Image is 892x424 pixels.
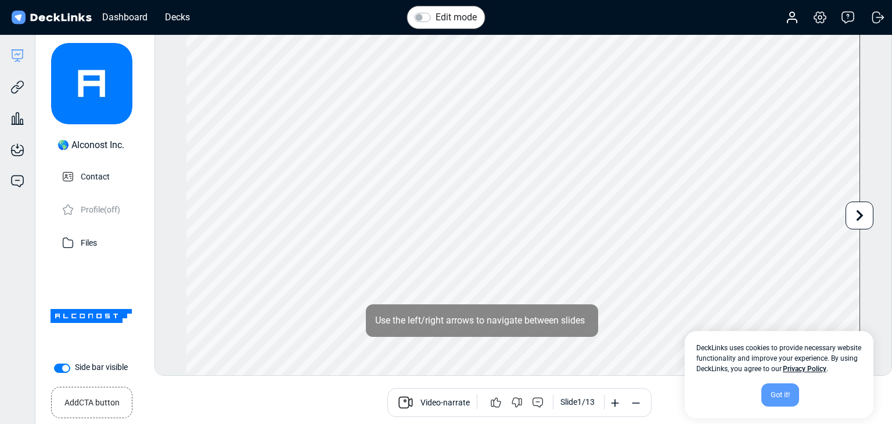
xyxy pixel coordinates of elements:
a: Privacy Policy [783,365,826,373]
span: Video-narrate [420,397,470,411]
img: avatar [51,43,132,124]
div: Use the left/right arrows to navigate between slides [366,304,598,337]
div: Dashboard [96,10,153,24]
p: Profile (off) [81,202,120,216]
label: Edit mode [436,10,477,24]
div: 🌎 Alconost Inc. [57,138,124,152]
img: DeckLinks [9,9,93,26]
div: Decks [159,10,196,24]
img: Company Banner [51,275,132,357]
div: Got it! [761,383,799,407]
span: DeckLinks uses cookies to provide necessary website functionality and improve your experience. By... [696,343,862,374]
div: Slide 1 / 13 [560,396,595,408]
p: Files [81,235,97,249]
p: Contact [81,168,110,183]
label: Side bar visible [75,361,128,373]
small: Add CTA button [64,392,120,409]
